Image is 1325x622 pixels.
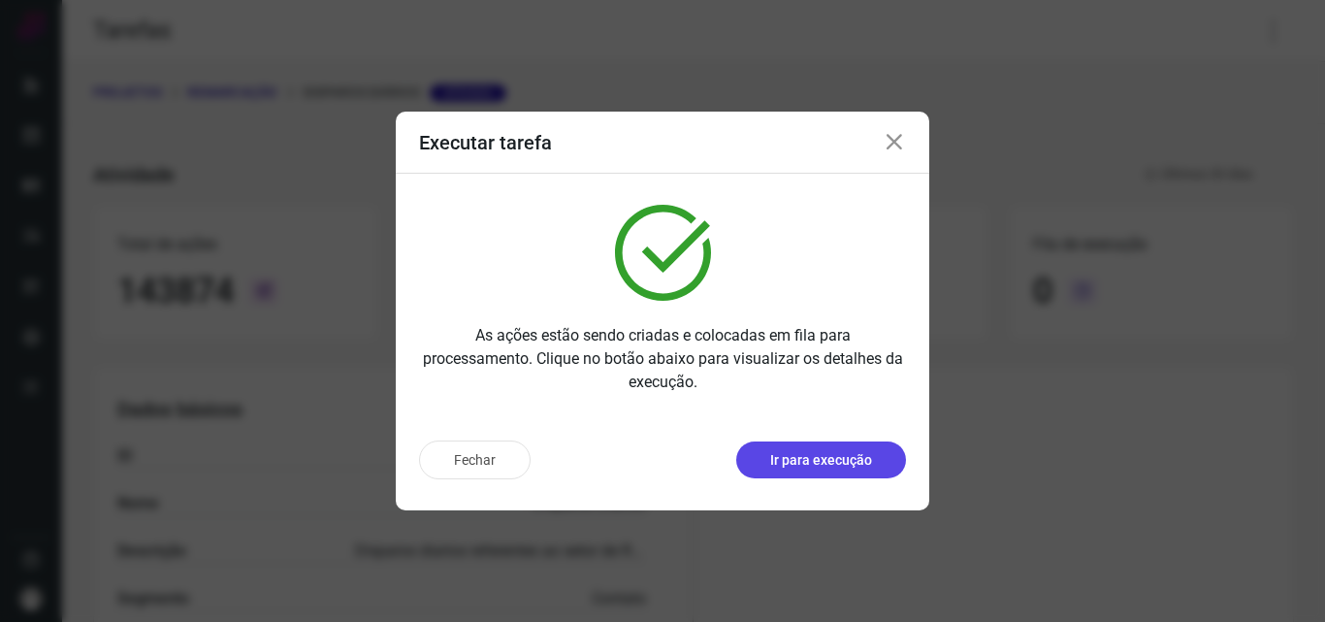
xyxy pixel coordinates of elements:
p: Ir para execução [770,450,872,471]
img: verified.svg [615,205,711,301]
h3: Executar tarefa [419,131,552,154]
button: Fechar [419,441,531,479]
p: As ações estão sendo criadas e colocadas em fila para processamento. Clique no botão abaixo para ... [419,324,906,394]
button: Ir para execução [736,442,906,478]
